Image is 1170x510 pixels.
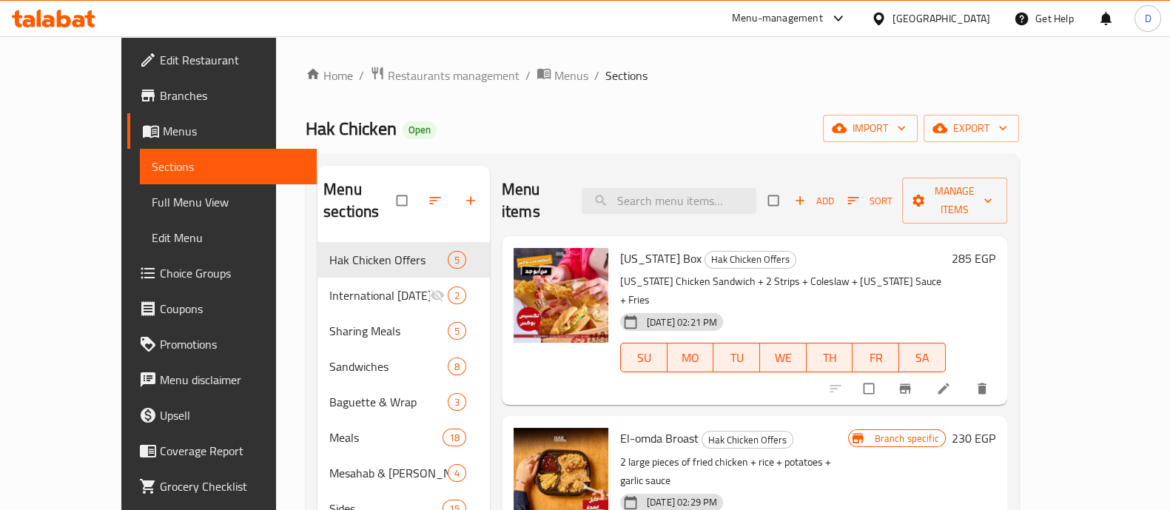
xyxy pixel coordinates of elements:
span: MO [673,347,708,369]
div: Hak Chicken Offers [705,251,796,269]
p: [US_STATE] Chicken Sandwich + 2 Strips + Coleslaw + [US_STATE] Sauce + Fries [620,272,946,309]
span: Menus [554,67,588,84]
h6: 285 EGP [952,248,995,269]
span: El-omda Broast [620,427,699,449]
button: Add [790,189,838,212]
span: Meals [329,429,443,446]
span: [US_STATE] Box [620,247,702,269]
span: Hak Chicken Offers [705,251,796,268]
span: Sections [605,67,648,84]
a: Edit Restaurant [127,42,317,78]
a: Menus [537,66,588,85]
span: Upsell [160,406,305,424]
span: 4 [448,466,465,480]
span: import [835,119,906,138]
div: International [DATE]2 [317,278,490,313]
span: Mesahab & [PERSON_NAME] [329,464,448,482]
span: D [1144,10,1151,27]
span: [DATE] 02:21 PM [641,315,723,329]
button: Branch-specific-item [889,372,924,405]
span: Grocery Checklist [160,477,305,495]
span: Hak Chicken [306,112,397,145]
div: items [448,464,466,482]
span: Coupons [160,300,305,318]
button: Sort [844,189,896,212]
span: Select section [759,187,790,215]
span: Restaurants management [388,67,520,84]
button: SU [620,343,668,372]
div: Open [403,121,437,139]
button: TH [807,343,853,372]
span: Sort [847,192,892,209]
button: export [924,115,1019,142]
span: WE [766,347,801,369]
span: Select all sections [388,187,419,215]
button: import [823,115,918,142]
span: International [DATE] [329,286,430,304]
div: items [448,322,466,340]
span: 5 [448,253,465,267]
a: Full Menu View [140,184,317,220]
span: Hak Chicken Offers [702,432,793,449]
a: Menu disclaimer [127,362,317,397]
div: Meals18 [317,420,490,455]
h2: Menu sections [323,178,397,223]
span: 18 [443,431,465,445]
a: Choice Groups [127,255,317,291]
span: Sort sections [419,184,454,217]
span: Coverage Report [160,442,305,460]
span: Select to update [855,375,886,403]
div: Sharing Meals [329,322,448,340]
button: delete [966,372,1001,405]
span: Add item [790,189,838,212]
div: items [448,358,466,375]
button: MO [668,343,714,372]
a: Promotions [127,326,317,362]
span: Promotions [160,335,305,353]
li: / [525,67,531,84]
p: 2 large pieces of fried chicken + rice + potatoes + garlic sauce [620,453,848,490]
div: Sandwiches8 [317,349,490,384]
div: Hak Chicken Offers5 [317,242,490,278]
button: Add section [454,184,490,217]
a: Branches [127,78,317,113]
span: Manage items [914,182,995,219]
h6: 230 EGP [952,428,995,449]
a: Coverage Report [127,433,317,469]
span: SU [627,347,662,369]
a: Coupons [127,291,317,326]
span: Full Menu View [152,193,305,211]
span: Choice Groups [160,264,305,282]
a: Restaurants management [370,66,520,85]
div: items [448,286,466,304]
span: Open [403,124,437,136]
span: Add [794,192,834,209]
span: 8 [448,360,465,374]
div: Sharing Meals5 [317,313,490,349]
span: [DATE] 02:29 PM [641,495,723,509]
a: Menus [127,113,317,149]
a: Upsell [127,397,317,433]
a: Edit menu item [936,381,954,396]
span: TH [813,347,847,369]
li: / [594,67,599,84]
span: Edit Menu [152,229,305,246]
a: Edit Menu [140,220,317,255]
button: FR [853,343,899,372]
button: WE [760,343,807,372]
div: Baguette & Wrap [329,393,448,411]
input: search [582,188,756,214]
span: FR [858,347,893,369]
div: Menu-management [732,10,823,27]
div: Baguette & Wrap3 [317,384,490,420]
span: Menu disclaimer [160,371,305,389]
button: TU [713,343,760,372]
div: International Potato Day [329,286,430,304]
span: Hak Chicken Offers [329,251,448,269]
div: Sandwiches [329,358,448,375]
span: Sections [152,158,305,175]
span: Menus [163,122,305,140]
button: SA [899,343,946,372]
